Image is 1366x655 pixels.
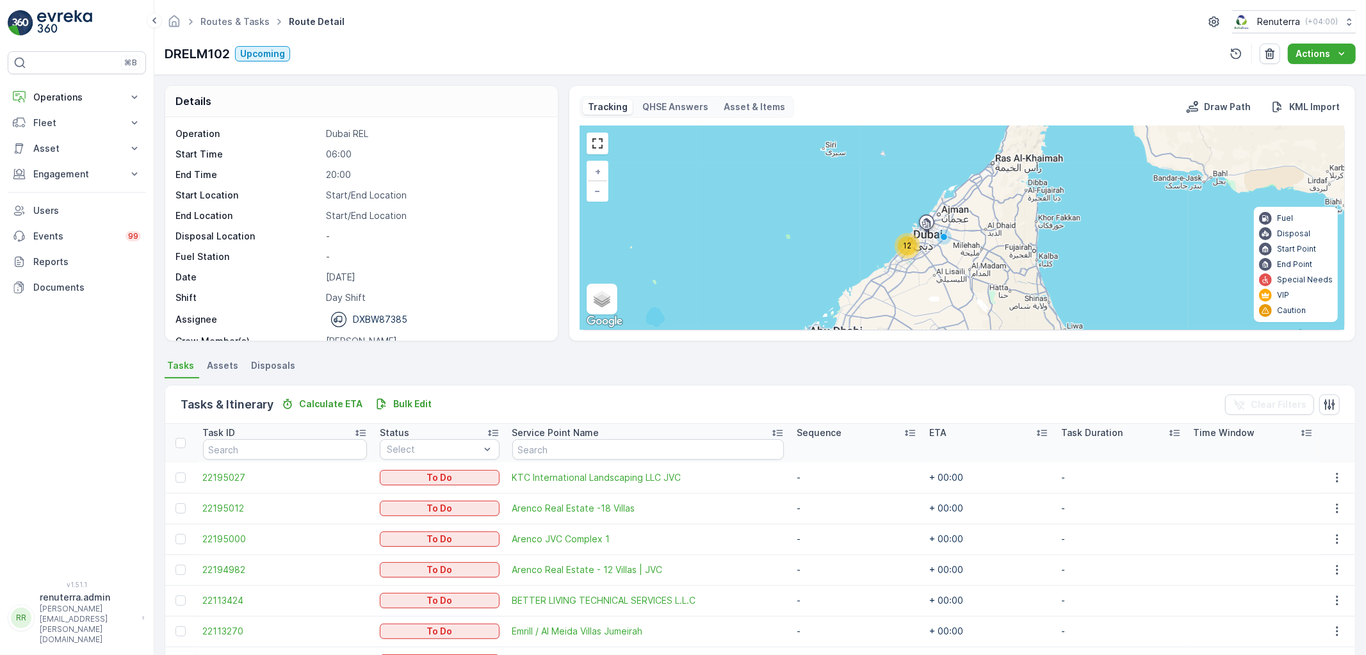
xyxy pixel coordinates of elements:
[8,223,146,249] a: Events99
[175,595,186,606] div: Toggle Row Selected
[175,230,321,243] p: Disposal Location
[181,396,273,414] p: Tasks & Itinerary
[1232,15,1252,29] img: Screenshot_2024-07-26_at_13.33.01.png
[923,554,1055,585] td: + 00:00
[1305,17,1338,27] p: ( +04:00 )
[167,359,194,372] span: Tasks
[175,534,186,544] div: Toggle Row Selected
[1288,44,1356,64] button: Actions
[203,594,368,607] a: 22113424
[175,250,321,263] p: Fuel Station
[326,250,544,263] p: -
[203,533,368,546] a: 22195000
[175,291,321,304] p: Shift
[203,563,368,576] a: 22194982
[1181,99,1256,115] button: Draw Path
[923,524,1055,554] td: + 00:00
[8,110,146,136] button: Fleet
[203,426,236,439] p: Task ID
[124,58,137,68] p: ⌘B
[326,271,544,284] p: [DATE]
[929,426,947,439] p: ETA
[8,10,33,36] img: logo
[8,591,146,645] button: RRrenuterra.admin[PERSON_NAME][EMAIL_ADDRESS][PERSON_NAME][DOMAIN_NAME]
[427,625,452,638] p: To Do
[175,271,321,284] p: Date
[33,117,120,129] p: Fleet
[923,616,1055,647] td: + 00:00
[393,398,432,410] p: Bulk Edit
[1277,213,1293,223] p: Fuel
[251,359,295,372] span: Disposals
[380,426,409,439] p: Status
[203,471,368,484] a: 22195027
[1266,99,1345,115] button: KML Import
[326,230,544,243] p: -
[580,126,1344,330] div: 0
[33,255,141,268] p: Reports
[380,470,499,485] button: To Do
[1055,493,1187,524] td: -
[175,503,186,513] div: Toggle Row Selected
[1055,524,1187,554] td: -
[8,581,146,588] span: v 1.51.1
[1277,229,1310,239] p: Disposal
[790,524,922,554] td: -
[240,47,285,60] p: Upcoming
[903,241,911,250] span: 12
[128,231,138,241] p: 99
[1055,462,1187,493] td: -
[326,127,544,140] p: Dubai REL
[512,471,785,484] a: KTC International Landscaping LLC JVC
[1055,616,1187,647] td: -
[326,148,544,161] p: 06:00
[512,439,785,460] input: Search
[512,533,785,546] a: Arenco JVC Complex 1
[427,594,452,607] p: To Do
[1296,47,1330,60] p: Actions
[512,594,785,607] a: BETTER LIVING TECHNICAL SERVICES L.L.C
[588,285,616,313] a: Layers
[326,291,544,304] p: Day Shift
[175,189,321,202] p: Start Location
[40,591,136,604] p: renuterra.admin
[8,136,146,161] button: Asset
[724,101,786,113] p: Asset & Items
[923,493,1055,524] td: + 00:00
[588,181,607,200] a: Zoom Out
[326,335,544,348] p: [PERSON_NAME]
[1277,305,1306,316] p: Caution
[1251,398,1306,411] p: Clear Filters
[1204,101,1251,113] p: Draw Path
[380,531,499,547] button: To Do
[1277,244,1316,254] p: Start Point
[380,501,499,516] button: To Do
[427,563,452,576] p: To Do
[175,626,186,636] div: Toggle Row Selected
[583,313,626,330] img: Google
[203,625,368,638] a: 22113270
[643,101,709,113] p: QHSE Answers
[1257,15,1300,28] p: Renuterra
[1194,426,1255,439] p: Time Window
[387,443,479,456] p: Select
[923,462,1055,493] td: + 00:00
[427,502,452,515] p: To Do
[512,625,785,638] a: Emrill / Al Meida Villas Jumeirah
[167,19,181,30] a: Homepage
[512,563,785,576] a: Arenco Real Estate - 12 Villas | JVC
[175,473,186,483] div: Toggle Row Selected
[923,585,1055,616] td: + 00:00
[1277,275,1333,285] p: Special Needs
[11,608,31,628] div: RR
[1289,101,1340,113] p: KML Import
[895,233,920,259] div: 12
[175,313,217,326] p: Assignee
